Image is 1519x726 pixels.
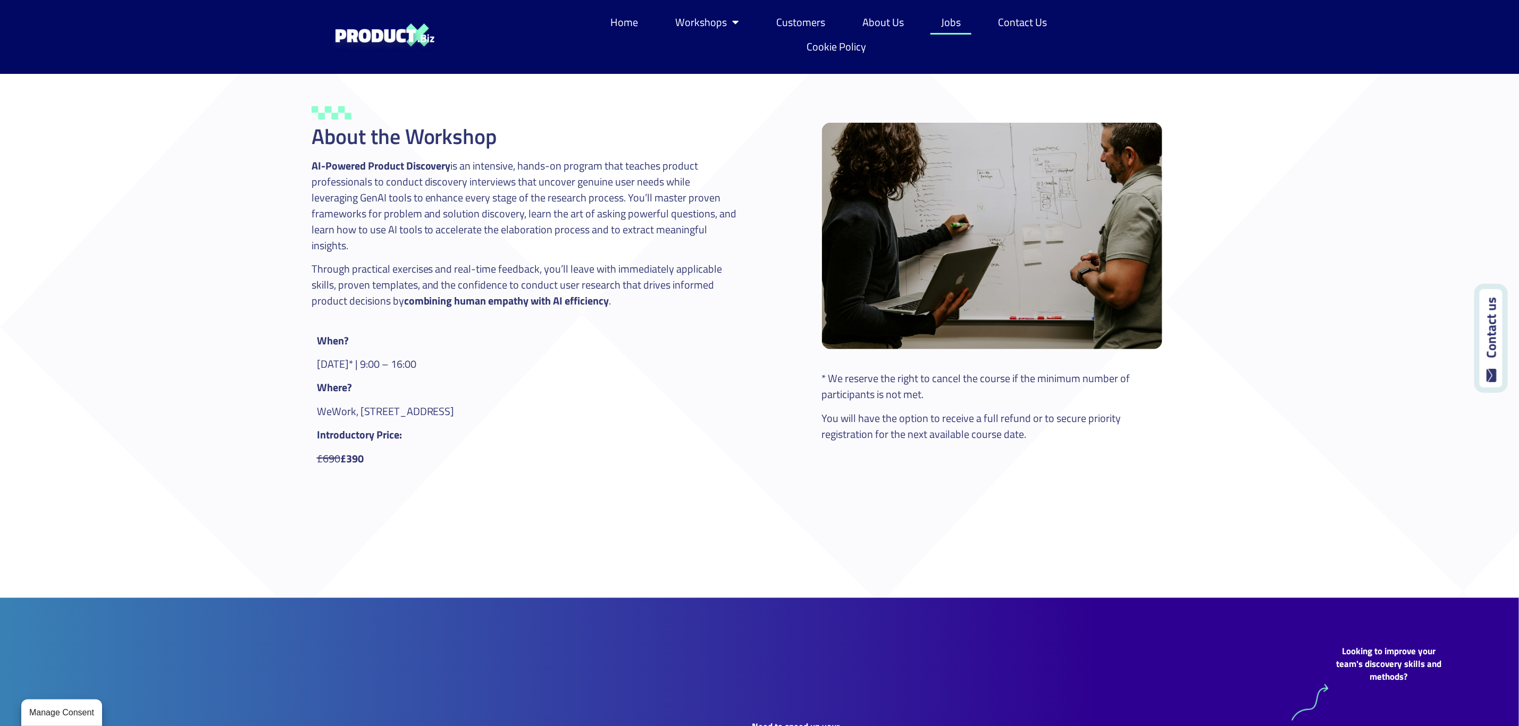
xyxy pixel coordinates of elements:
p: [DATE]* | 9:00 – 16:00 [317,356,488,372]
p: is an intensive, hands-on program that teaches product professionals to conduct discovery intervi... [312,158,737,254]
p: WeWork, [STREET_ADDRESS] [317,403,488,419]
strong: Introductory Price: [317,426,402,443]
strong: Where? [317,379,352,395]
p: * We reserve the right to cancel the course if the minimum number of participants is not met. [822,370,1162,402]
h2: About the Workshop [312,126,737,147]
button: Manage Consent [21,699,102,726]
del: £690 [317,450,340,467]
strong: AI-Powered Product Discovery [312,157,451,174]
span: Looking to improve your team's discovery skills and methods? [1336,644,1441,683]
b: £390 [340,450,364,467]
strong: combining human empathy with AI efficiency [404,292,609,309]
p: Through practical exercises and real-time feedback, you’ll leave with immediately applicable skil... [312,261,737,309]
p: You will have the option to receive a full refund or to secure priority registration for the next... [822,410,1162,442]
strong: When? [317,332,349,349]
